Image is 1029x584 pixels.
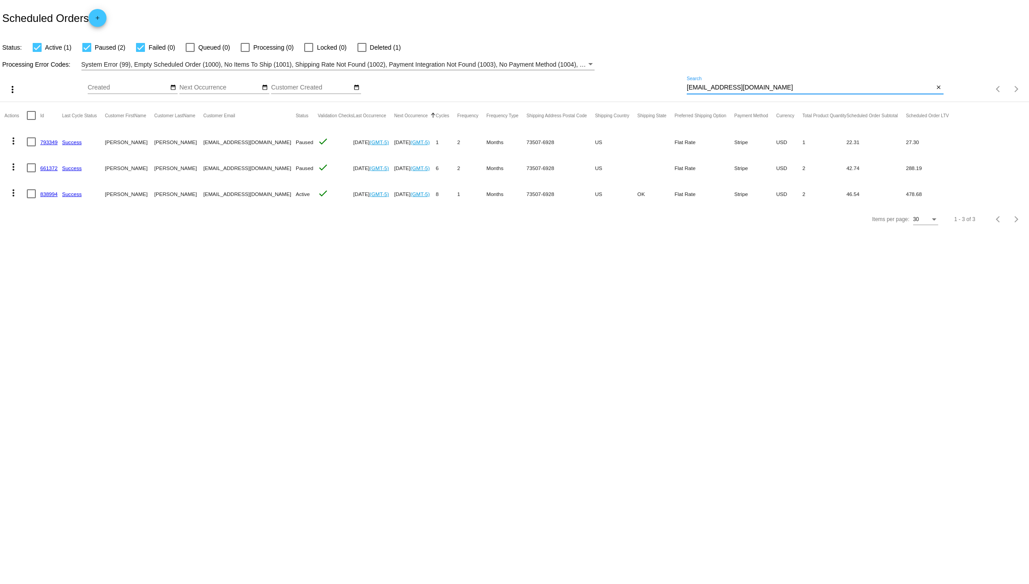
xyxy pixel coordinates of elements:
[638,181,675,207] mat-cell: OK
[457,129,486,155] mat-cell: 2
[296,113,308,118] button: Change sorting for Status
[88,84,168,91] input: Created
[802,129,846,155] mat-cell: 1
[353,155,394,181] mat-cell: [DATE]
[105,129,154,155] mat-cell: [PERSON_NAME]
[675,181,735,207] mat-cell: Flat Rate
[846,155,906,181] mat-cell: 42.74
[296,139,313,145] span: Paused
[906,129,957,155] mat-cell: 27.30
[846,113,898,118] button: Change sorting for Subtotal
[271,84,352,91] input: Customer Created
[776,155,803,181] mat-cell: USD
[198,42,230,53] span: Queued (0)
[410,191,429,197] a: (GMT-5)
[846,129,906,155] mat-cell: 22.31
[954,216,975,222] div: 1 - 3 of 3
[935,84,942,91] mat-icon: close
[370,165,389,171] a: (GMT-5)
[154,155,204,181] mat-cell: [PERSON_NAME]
[486,155,527,181] mat-cell: Months
[105,113,146,118] button: Change sorting for CustomerFirstName
[394,113,428,118] button: Change sorting for NextOccurrenceUtc
[734,181,776,207] mat-cell: Stripe
[527,155,595,181] mat-cell: 73507-6928
[436,181,457,207] mat-cell: 8
[170,84,176,91] mat-icon: date_range
[353,129,394,155] mat-cell: [DATE]
[906,155,957,181] mat-cell: 288.19
[62,191,82,197] a: Success
[179,84,260,91] input: Next Occurrence
[154,181,204,207] mat-cell: [PERSON_NAME]
[436,129,457,155] mat-cell: 1
[253,42,293,53] span: Processing (0)
[776,129,803,155] mat-cell: USD
[527,113,587,118] button: Change sorting for ShippingPostcode
[2,9,106,27] h2: Scheduled Orders
[638,113,667,118] button: Change sorting for ShippingState
[203,113,235,118] button: Change sorting for CustomerEmail
[990,80,1008,98] button: Previous page
[486,129,527,155] mat-cell: Months
[906,113,949,118] button: Change sorting for LifetimeValue
[457,113,478,118] button: Change sorting for Frequency
[394,181,436,207] mat-cell: [DATE]
[734,129,776,155] mat-cell: Stripe
[527,129,595,155] mat-cell: 73507-6928
[45,42,72,53] span: Active (1)
[353,181,394,207] mat-cell: [DATE]
[734,113,768,118] button: Change sorting for PaymentMethod.Type
[913,217,938,223] mat-select: Items per page:
[203,155,296,181] mat-cell: [EMAIL_ADDRESS][DOMAIN_NAME]
[675,155,735,181] mat-cell: Flat Rate
[1008,80,1025,98] button: Next page
[527,181,595,207] mat-cell: 73507-6928
[318,102,353,129] mat-header-cell: Validation Checks
[40,165,58,171] a: 661372
[154,129,204,155] mat-cell: [PERSON_NAME]
[436,113,449,118] button: Change sorting for Cycles
[2,44,22,51] span: Status:
[8,188,19,198] mat-icon: more_vert
[906,181,957,207] mat-cell: 478.68
[776,113,795,118] button: Change sorting for CurrencyIso
[40,191,58,197] a: 838994
[486,113,519,118] button: Change sorting for FrequencyType
[81,59,595,70] mat-select: Filter by Processing Error Codes
[370,42,401,53] span: Deleted (1)
[595,155,638,181] mat-cell: US
[296,191,310,197] span: Active
[776,181,803,207] mat-cell: USD
[934,83,944,93] button: Clear
[410,165,429,171] a: (GMT-5)
[913,216,919,222] span: 30
[370,191,389,197] a: (GMT-5)
[262,84,268,91] mat-icon: date_range
[149,42,175,53] span: Failed (0)
[394,129,436,155] mat-cell: [DATE]
[95,42,125,53] span: Paused (2)
[62,165,82,171] a: Success
[734,155,776,181] mat-cell: Stripe
[595,129,638,155] mat-cell: US
[436,155,457,181] mat-cell: 6
[40,113,44,118] button: Change sorting for Id
[802,181,846,207] mat-cell: 2
[457,155,486,181] mat-cell: 2
[317,42,346,53] span: Locked (0)
[1008,210,1025,228] button: Next page
[595,113,629,118] button: Change sorting for ShippingCountry
[62,139,82,145] a: Success
[802,102,846,129] mat-header-cell: Total Product Quantity
[154,113,196,118] button: Change sorting for CustomerLastName
[353,113,386,118] button: Change sorting for LastOccurrenceUtc
[486,181,527,207] mat-cell: Months
[203,181,296,207] mat-cell: [EMAIL_ADDRESS][DOMAIN_NAME]
[990,210,1008,228] button: Previous page
[40,139,58,145] a: 793349
[318,162,328,173] mat-icon: check
[2,61,71,68] span: Processing Error Codes:
[8,162,19,172] mat-icon: more_vert
[296,165,313,171] span: Paused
